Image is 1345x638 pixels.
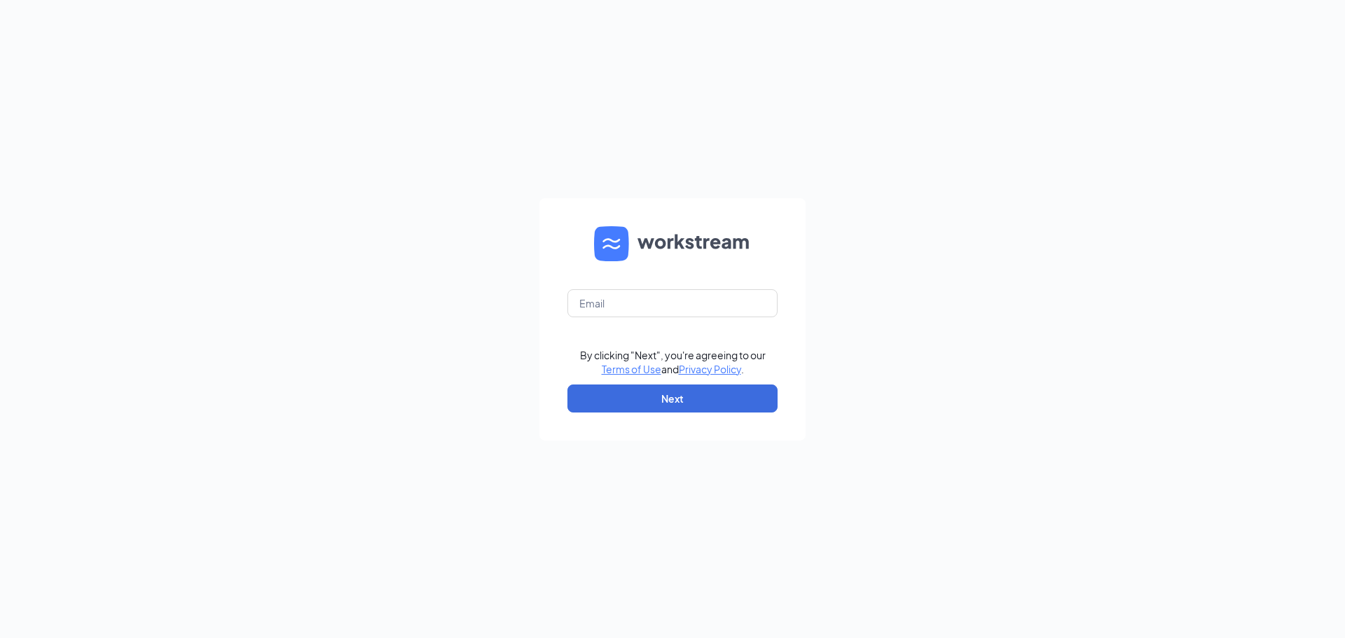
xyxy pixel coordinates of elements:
input: Email [567,289,778,317]
a: Terms of Use [602,363,661,375]
button: Next [567,384,778,412]
img: WS logo and Workstream text [594,226,751,261]
a: Privacy Policy [679,363,741,375]
div: By clicking "Next", you're agreeing to our and . [580,348,766,376]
